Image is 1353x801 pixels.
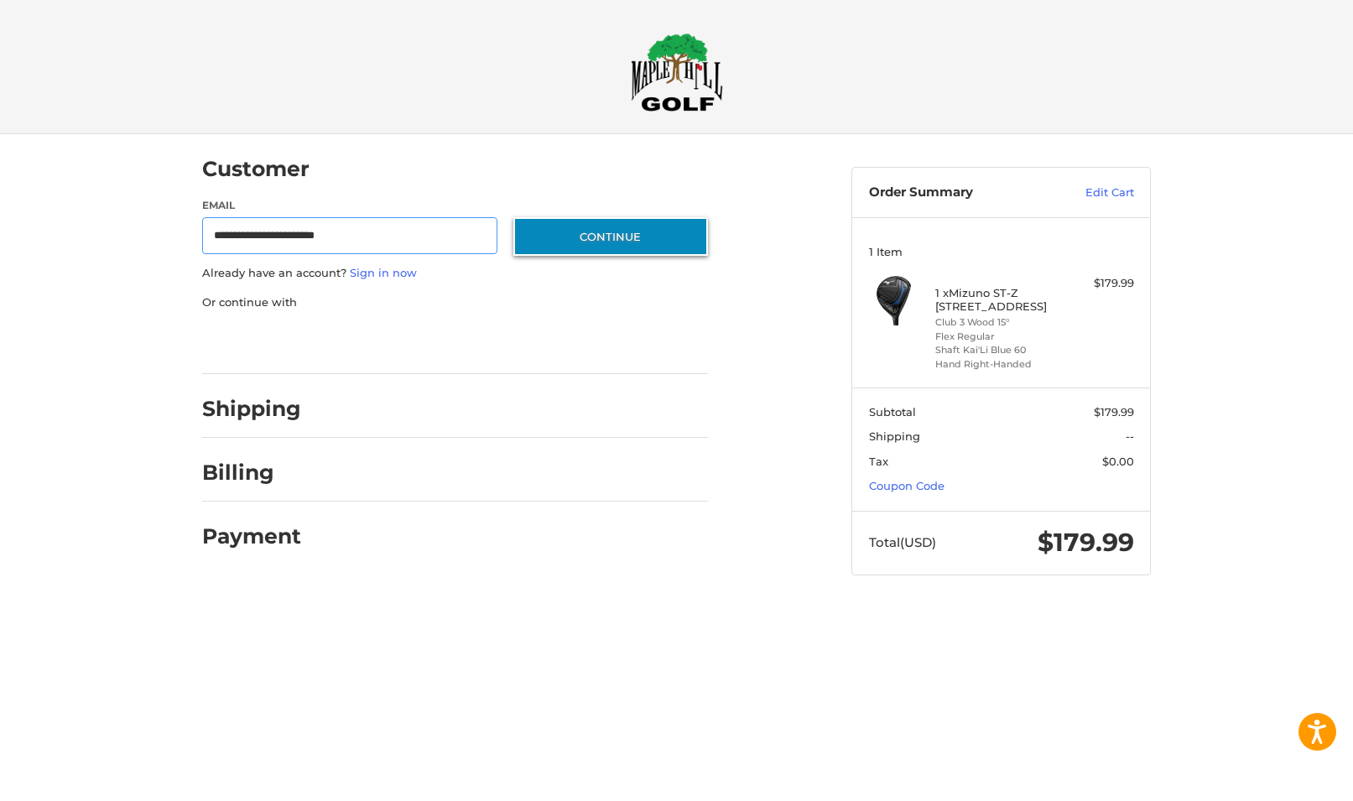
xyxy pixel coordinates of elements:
[1102,455,1134,468] span: $0.00
[202,523,301,549] h2: Payment
[197,327,323,357] iframe: PayPal-paypal
[1068,275,1134,292] div: $179.99
[869,405,916,419] span: Subtotal
[935,357,1064,372] li: Hand Right-Handed
[1038,527,1134,558] span: $179.99
[869,534,936,550] span: Total (USD)
[339,327,465,357] iframe: PayPal-paylater
[869,429,920,443] span: Shipping
[869,455,888,468] span: Tax
[481,327,607,357] iframe: PayPal-venmo
[869,479,944,492] a: Coupon Code
[631,33,723,112] img: Maple Hill Golf
[935,286,1064,314] h4: 1 x Mizuno ST-Z [STREET_ADDRESS]
[202,156,310,182] h2: Customer
[869,185,1049,201] h3: Order Summary
[202,265,708,282] p: Already have an account?
[935,330,1064,344] li: Flex Regular
[202,294,708,311] p: Or continue with
[1049,185,1134,201] a: Edit Cart
[202,460,300,486] h2: Billing
[202,198,497,213] label: Email
[1126,429,1134,443] span: --
[935,315,1064,330] li: Club 3 Wood 15°
[513,217,708,256] button: Continue
[350,266,417,279] a: Sign in now
[935,343,1064,357] li: Shaft Kai'Li Blue 60
[869,245,1134,258] h3: 1 Item
[1094,405,1134,419] span: $179.99
[202,396,301,422] h2: Shipping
